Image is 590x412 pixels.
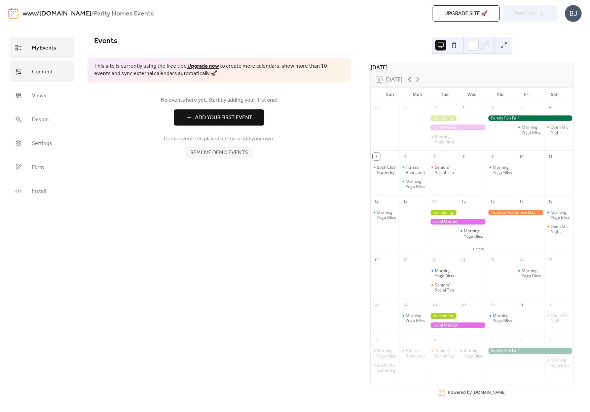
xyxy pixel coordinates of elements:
[431,301,438,309] div: 28
[547,336,554,344] div: 8
[32,67,52,77] span: Connect
[489,153,496,160] div: 9
[94,34,117,48] span: Events
[487,348,574,354] div: Family Fun Fair
[32,43,56,53] span: My Events
[373,198,380,205] div: 12
[429,348,458,358] div: Seniors' Social Tea
[371,165,400,175] div: Book Club Gathering
[195,114,252,122] span: Add Your First Event
[431,104,438,111] div: 30
[377,363,397,373] div: Book Club Gathering
[429,282,458,293] div: Seniors' Social Tea
[435,134,455,144] div: Morning Yoga Bliss
[460,104,467,111] div: 1
[10,37,74,58] a: My Events
[489,198,496,205] div: 16
[406,313,426,323] div: Morning Yoga Bliss
[23,7,91,20] a: www/[DOMAIN_NAME]
[551,210,571,220] div: Morning Yoga Bliss
[377,348,397,358] div: Morning Yoga Bliss
[444,10,488,18] span: Upgrade site 🚀
[376,88,404,101] div: Sun
[429,268,458,278] div: Morning Yoga Bliss
[400,348,429,358] div: Fitness Bootcamp
[429,125,487,130] div: Local Market
[429,210,458,215] div: Gardening Workshop
[518,336,525,344] div: 7
[518,256,525,264] div: 24
[94,63,344,78] span: This site is currently using the free tier. to create more calendars, show more than 10 events an...
[433,5,500,22] button: Upgrade site 🚀
[377,165,397,175] div: Book Club Gathering
[487,210,545,215] div: Outdoor Adventure Day
[487,313,516,323] div: Morning Yoga Bliss
[10,85,74,106] a: Views
[371,63,574,71] div: [DATE]
[377,210,397,220] div: Morning Yoga Bliss
[431,336,438,344] div: 4
[518,153,525,160] div: 10
[464,228,484,239] div: Morning Yoga Bliss
[431,153,438,160] div: 7
[406,179,426,189] div: Morning Yoga Bliss
[435,165,455,175] div: Seniors' Social Tea
[464,348,484,358] div: Morning Yoga Bliss
[458,348,487,358] div: Morning Yoga Bliss
[91,7,94,20] b: /
[516,125,545,135] div: Morning Yoga Bliss
[460,336,467,344] div: 5
[406,348,426,358] div: Fitness Bootcamp
[460,301,467,309] div: 29
[547,256,554,264] div: 25
[8,8,19,19] img: logo
[402,256,409,264] div: 20
[402,198,409,205] div: 13
[10,109,74,130] a: Design
[94,96,344,104] span: No events here yet. Start by adding your first one!
[513,88,541,101] div: Fri
[458,228,487,239] div: Morning Yoga Bliss
[10,61,74,82] a: Connect
[547,153,554,160] div: 11
[547,198,554,205] div: 18
[458,88,486,101] div: Wed
[164,135,274,143] span: Demo events displayed until you add your own.
[10,157,74,177] a: Form
[545,224,574,234] div: Open Mic Night
[522,125,542,135] div: Morning Yoga Bliss
[470,246,486,251] button: 1 more
[565,5,582,22] div: BJ
[94,109,344,126] a: Add Your First Event
[551,313,571,323] div: Open Mic Night
[489,256,496,264] div: 23
[431,256,438,264] div: 21
[373,336,380,344] div: 2
[551,357,571,368] div: Morning Yoga Bliss
[518,301,525,309] div: 31
[371,348,400,358] div: Morning Yoga Bliss
[373,301,380,309] div: 26
[32,138,52,149] span: Settings
[487,115,574,121] div: Family Fun Fair
[431,88,458,101] div: Tue
[400,165,429,175] div: Fitness Bootcamp
[489,301,496,309] div: 30
[187,61,219,71] a: Upgrade now
[429,313,458,319] div: Gardening Workshop
[94,7,154,20] b: Parity Homes Events
[487,165,516,175] div: Morning Yoga Bliss
[545,313,574,323] div: Open Mic Night
[190,149,248,157] span: Remove demo events
[371,363,400,373] div: Book Club Gathering
[518,104,525,111] div: 3
[551,125,571,135] div: Open Mic Night
[402,336,409,344] div: 3
[32,114,49,125] span: Design
[522,268,542,278] div: Morning Yoga Bliss
[435,268,455,278] div: Morning Yoga Bliss
[373,256,380,264] div: 19
[373,104,380,111] div: 28
[32,162,44,173] span: Form
[547,301,554,309] div: 1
